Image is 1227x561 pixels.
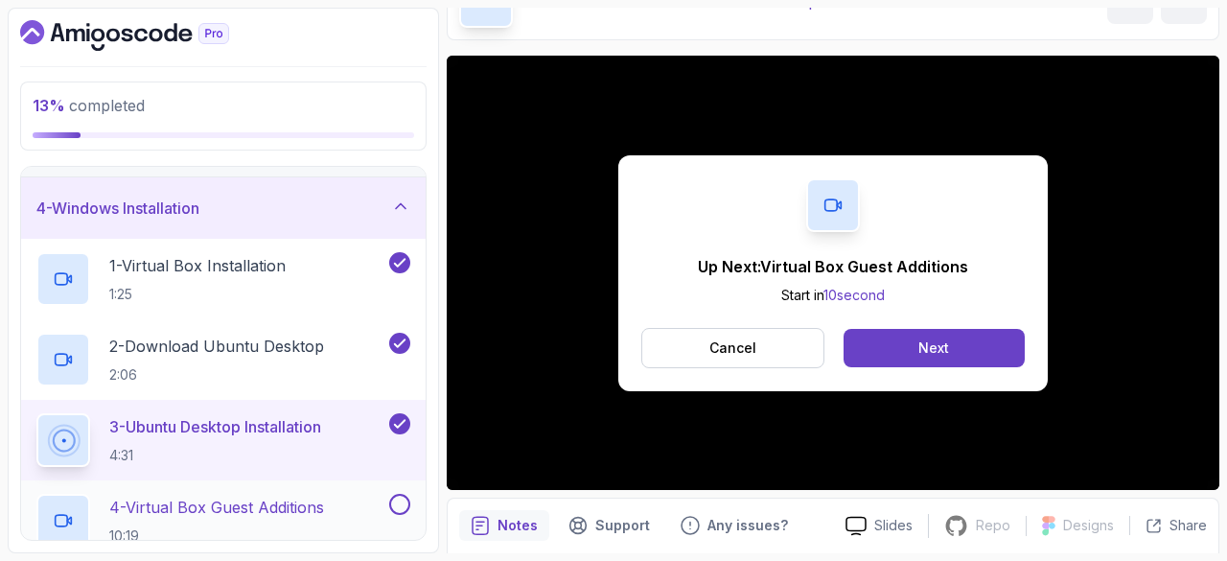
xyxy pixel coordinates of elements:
[20,20,273,51] a: Dashboard
[109,526,324,546] p: 10:19
[33,96,65,115] span: 13 %
[36,252,410,306] button: 1-Virtual Box Installation1:25
[109,496,324,519] p: 4 - Virtual Box Guest Additions
[36,333,410,386] button: 2-Download Ubuntu Desktop2:06
[557,510,661,541] button: Support button
[447,56,1219,490] iframe: 3 - Ubuntu Desktop Installation
[1129,516,1207,535] button: Share
[1063,516,1114,535] p: Designs
[21,177,426,239] button: 4-Windows Installation
[109,285,286,304] p: 1:25
[976,516,1010,535] p: Repo
[109,335,324,358] p: 2 - Download Ubuntu Desktop
[498,516,538,535] p: Notes
[830,516,928,536] a: Slides
[36,413,410,467] button: 3-Ubuntu Desktop Installation4:31
[33,96,145,115] span: completed
[1169,516,1207,535] p: Share
[36,197,199,220] h3: 4 - Windows Installation
[669,510,799,541] button: Feedback button
[109,254,286,277] p: 1 - Virtual Box Installation
[823,287,885,303] span: 10 second
[698,255,968,278] p: Up Next: Virtual Box Guest Additions
[918,339,949,358] div: Next
[36,494,410,548] button: 4-Virtual Box Guest Additions10:19
[844,329,1025,367] button: Next
[707,516,788,535] p: Any issues?
[698,286,968,305] p: Start in
[109,365,324,385] p: 2:06
[874,516,913,535] p: Slides
[709,339,756,358] p: Cancel
[109,415,321,438] p: 3 - Ubuntu Desktop Installation
[641,328,824,368] button: Cancel
[459,510,549,541] button: notes button
[109,446,321,465] p: 4:31
[595,516,650,535] p: Support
